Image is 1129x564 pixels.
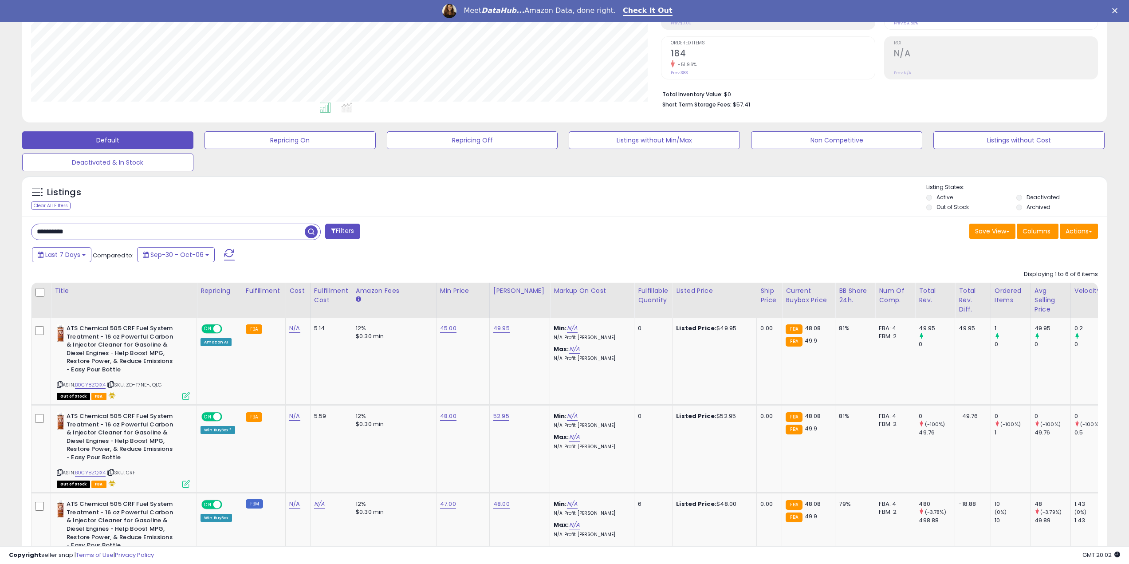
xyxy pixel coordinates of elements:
button: Columns [1017,224,1058,239]
div: 0 [995,340,1031,348]
img: 416kpI6291L._SL40_.jpg [57,412,64,430]
p: N/A Profit [PERSON_NAME] [554,532,627,538]
b: ATS Chemical 505 CRF Fuel System Treatment - 16 oz Powerful Carbon & Injector Cleaner for Gasolin... [67,500,174,552]
div: $0.30 min [356,508,429,516]
img: Profile image for Georgie [442,4,456,18]
div: 79% [839,500,868,508]
div: FBM: 2 [879,508,908,516]
div: Displaying 1 to 6 of 6 items [1024,270,1098,279]
button: Repricing On [205,131,376,149]
i: DataHub... [481,6,524,15]
h2: 184 [671,48,874,60]
div: 12% [356,412,429,420]
small: Prev: $0.00 [671,20,692,26]
div: FBA: 4 [879,500,908,508]
button: Listings without Min/Max [569,131,740,149]
div: Clear All Filters [31,201,71,210]
span: ON [202,413,213,421]
div: 498.88 [919,517,955,525]
div: 10 [995,500,1031,508]
li: $0 [662,88,1091,99]
small: (-100%) [925,421,945,428]
button: Listings without Cost [933,131,1105,149]
div: Cost [289,286,307,296]
div: 0.00 [760,412,775,420]
h2: N/A [894,48,1098,60]
small: Prev: 383 [671,70,688,75]
div: 0 [919,340,955,348]
small: (-100%) [1040,421,1061,428]
div: 81% [839,324,868,332]
a: N/A [567,412,578,421]
label: Archived [1027,203,1050,211]
div: 5.59 [314,412,345,420]
div: Win BuyBox [201,514,232,522]
small: Prev: N/A [894,70,911,75]
div: Repricing [201,286,238,296]
div: 1.43 [1074,500,1110,508]
a: N/A [567,500,578,509]
div: 48 [1035,500,1070,508]
button: Repricing Off [387,131,558,149]
b: Short Term Storage Fees: [662,101,732,108]
div: 0 [638,412,665,420]
a: 48.00 [493,500,510,509]
div: 0.00 [760,324,775,332]
span: | SKU: CRF [107,469,136,476]
a: N/A [567,324,578,333]
button: Save View [969,224,1015,239]
button: Sep-30 - Oct-06 [137,247,215,262]
small: FBA [786,500,802,510]
a: N/A [314,500,325,509]
div: 12% [356,500,429,508]
div: Markup on Cost [554,286,630,296]
div: Num of Comp. [879,286,911,305]
div: $0.30 min [356,332,429,340]
div: Min Price [440,286,486,296]
span: 49.9 [805,512,818,521]
a: Check It Out [623,6,673,16]
a: N/A [289,324,300,333]
div: $0.30 min [356,420,429,428]
div: 0 [995,412,1031,420]
b: Min: [554,324,567,332]
b: Max: [554,433,569,441]
div: FBM: 2 [879,332,908,340]
p: N/A Profit [PERSON_NAME] [554,335,627,341]
div: FBA: 4 [879,324,908,332]
div: 49.89 [1035,517,1070,525]
a: Privacy Policy [115,551,154,559]
div: 0.00 [760,500,775,508]
div: Fulfillment [246,286,282,296]
div: -18.88 [959,500,983,508]
span: 48.08 [805,324,821,332]
small: (0%) [995,509,1007,516]
a: 45.00 [440,324,456,333]
b: Max: [554,521,569,529]
div: Title [55,286,193,296]
img: 416kpI6291L._SL40_.jpg [57,500,64,518]
span: FBA [91,393,106,400]
span: | SKU: ZD-T7NE-JQLG [107,381,161,388]
a: B0CY8ZQ1X4 [75,469,106,477]
div: Amazon AI [201,338,232,346]
div: 0 [1035,340,1070,348]
span: OFF [221,325,235,333]
a: 52.95 [493,412,509,421]
div: 49.76 [1035,429,1070,437]
div: 1 [995,429,1031,437]
div: 6 [638,500,665,508]
div: ASIN: [57,412,190,487]
div: Velocity [1074,286,1107,296]
span: FBA [91,481,106,488]
p: N/A Profit [PERSON_NAME] [554,444,627,450]
span: 2025-10-14 20:02 GMT [1082,551,1120,559]
span: OFF [221,413,235,421]
div: 1 [995,324,1031,332]
a: 47.00 [440,500,456,509]
div: Fulfillable Quantity [638,286,669,305]
div: 0 [1074,412,1110,420]
b: Min: [554,412,567,420]
b: Listed Price: [676,412,716,420]
small: FBM [246,499,263,509]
